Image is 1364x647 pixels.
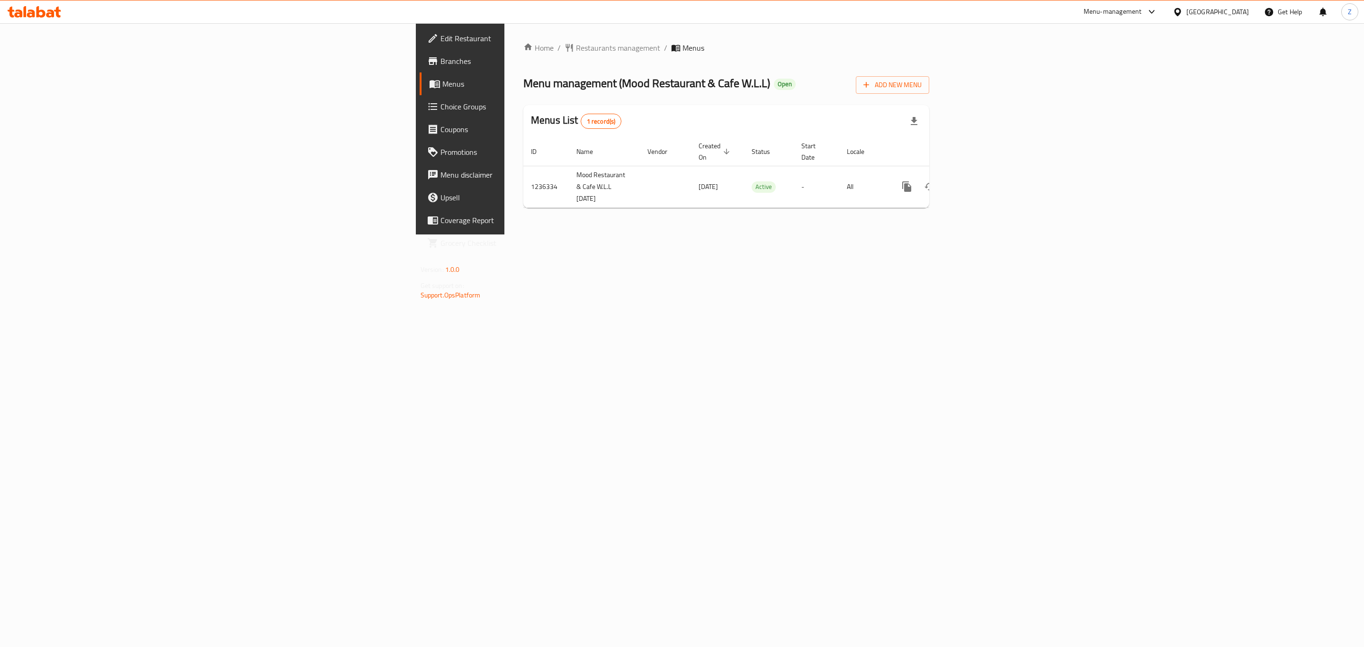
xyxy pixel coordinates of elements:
[420,72,644,95] a: Menus
[523,42,929,54] nav: breadcrumb
[420,118,644,141] a: Coupons
[420,50,644,72] a: Branches
[440,101,636,112] span: Choice Groups
[896,175,918,198] button: more
[682,42,704,54] span: Menus
[752,146,782,157] span: Status
[523,72,770,94] span: Menu management ( Mood Restaurant & Cafe W.L.L )
[445,263,460,276] span: 1.0.0
[581,117,621,126] span: 1 record(s)
[440,33,636,44] span: Edit Restaurant
[420,186,644,209] a: Upsell
[699,140,733,163] span: Created On
[752,181,776,193] div: Active
[420,209,644,232] a: Coverage Report
[421,279,464,292] span: Get support on:
[576,146,605,157] span: Name
[888,137,994,166] th: Actions
[420,232,644,254] a: Grocery Checklist
[581,114,622,129] div: Total records count
[1348,7,1352,17] span: Z
[523,137,994,208] table: enhanced table
[531,146,549,157] span: ID
[440,215,636,226] span: Coverage Report
[839,166,888,207] td: All
[440,55,636,67] span: Branches
[664,42,667,54] li: /
[918,175,941,198] button: Change Status
[1186,7,1249,17] div: [GEOGRAPHIC_DATA]
[847,146,877,157] span: Locale
[440,124,636,135] span: Coupons
[801,140,828,163] span: Start Date
[699,180,718,193] span: [DATE]
[440,146,636,158] span: Promotions
[903,110,925,133] div: Export file
[794,166,839,207] td: -
[420,27,644,50] a: Edit Restaurant
[863,79,922,91] span: Add New Menu
[647,146,680,157] span: Vendor
[420,141,644,163] a: Promotions
[440,169,636,180] span: Menu disclaimer
[440,192,636,203] span: Upsell
[531,113,621,129] h2: Menus List
[420,163,644,186] a: Menu disclaimer
[774,80,796,88] span: Open
[440,237,636,249] span: Grocery Checklist
[752,181,776,192] span: Active
[1084,6,1142,18] div: Menu-management
[856,76,929,94] button: Add New Menu
[774,79,796,90] div: Open
[442,78,636,90] span: Menus
[420,95,644,118] a: Choice Groups
[421,263,444,276] span: Version:
[421,289,481,301] a: Support.OpsPlatform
